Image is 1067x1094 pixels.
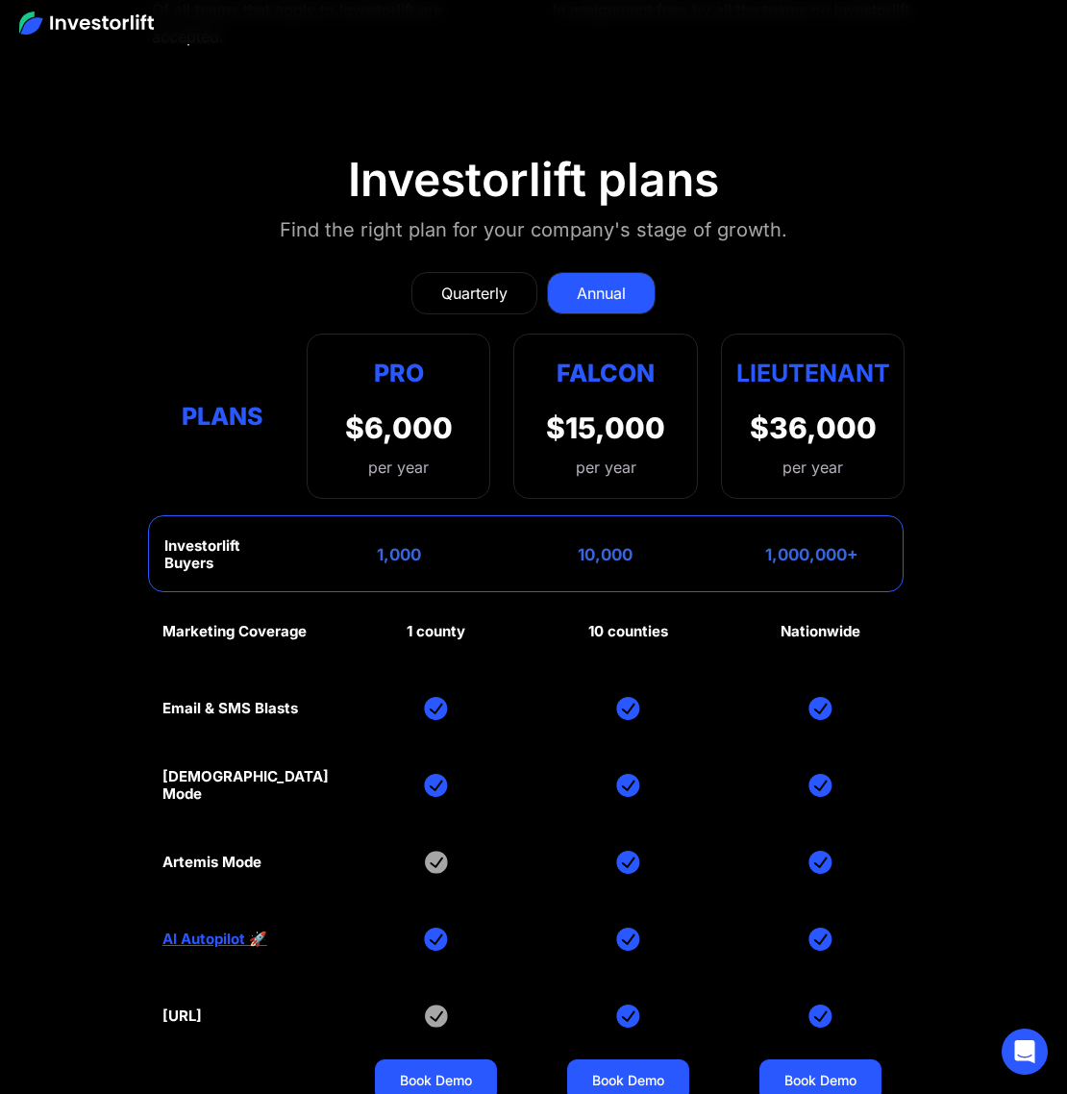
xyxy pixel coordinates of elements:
[164,537,285,572] div: Investorlift Buyers
[588,623,668,640] div: 10 counties
[377,545,421,564] div: 1,000
[781,623,860,640] div: Nationwide
[345,410,453,445] div: $6,000
[557,354,655,391] div: Falcon
[162,1007,202,1025] div: [URL]
[162,854,261,871] div: Artemis Mode
[577,282,626,305] div: Annual
[348,152,719,208] div: Investorlift plans
[750,410,877,445] div: $36,000
[162,700,298,717] div: Email & SMS Blasts
[546,410,665,445] div: $15,000
[280,214,787,245] div: Find the right plan for your company's stage of growth.
[345,354,453,391] div: Pro
[345,456,453,479] div: per year
[736,359,890,387] strong: Lieutenant
[765,545,858,564] div: 1,000,000+
[441,282,508,305] div: Quarterly
[162,931,267,948] a: AI Autopilot 🚀
[1002,1029,1048,1075] div: Open Intercom Messenger
[407,623,465,640] div: 1 county
[578,545,633,564] div: 10,000
[162,398,284,435] div: Plans
[782,456,843,479] div: per year
[162,768,329,803] div: [DEMOGRAPHIC_DATA] Mode
[162,623,307,640] div: Marketing Coverage
[576,456,636,479] div: per year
